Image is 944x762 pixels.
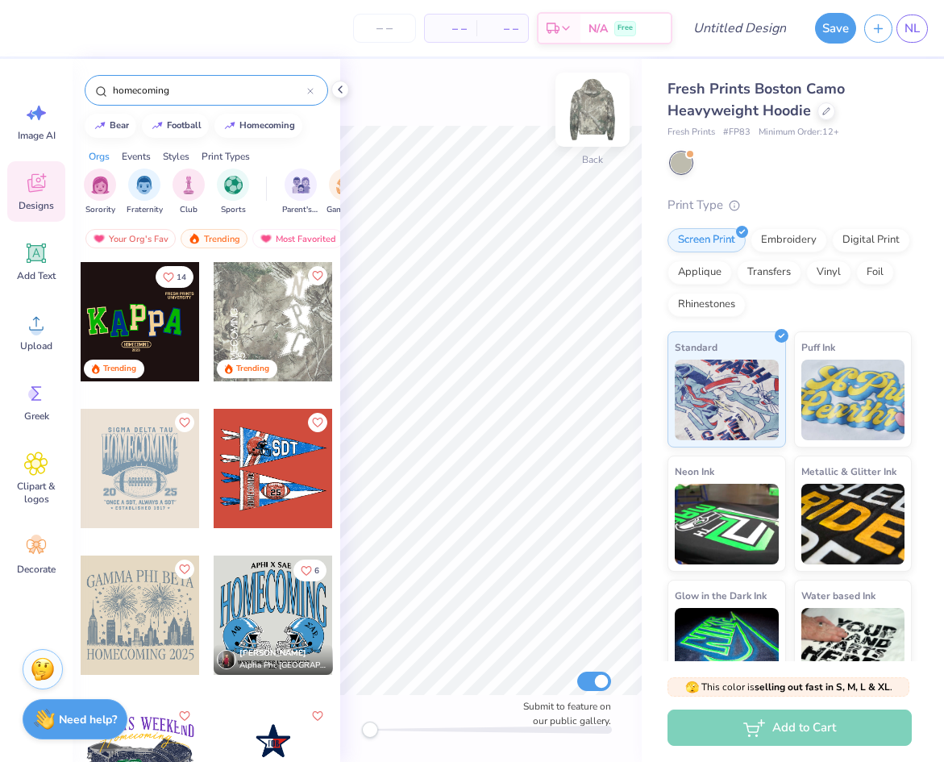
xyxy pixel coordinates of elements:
img: Club Image [180,176,198,194]
button: Save [815,13,856,44]
img: Game Day Image [336,176,355,194]
span: Metallic & Glitter Ink [801,463,896,480]
div: Screen Print [667,228,746,252]
strong: Need help? [59,712,117,727]
span: Add Text [17,269,56,282]
span: Upload [20,339,52,352]
span: – – [486,20,518,37]
img: Parent's Weekend Image [292,176,310,194]
div: filter for Parent's Weekend [282,169,319,216]
button: filter button [282,169,319,216]
span: This color is . [685,680,892,694]
div: Embroidery [751,228,827,252]
img: trend_line.gif [223,121,236,131]
button: football [142,114,209,138]
img: Water based Ink [801,608,905,689]
input: Try "Alpha" [111,82,307,98]
label: Submit to feature on our public gallery. [514,699,611,728]
div: homecoming [239,121,295,130]
div: Styles [163,149,189,164]
span: Alpha Phi, [GEOGRAPHIC_DATA][PERSON_NAME] [239,660,326,672]
div: filter for Club [173,169,205,216]
img: Glow in the Dark Ink [675,608,779,689]
img: Neon Ink [675,484,779,564]
button: filter button [127,169,163,216]
span: Game Day [326,204,364,216]
img: trend_line.gif [94,121,106,131]
img: Fraternity Image [135,176,153,194]
span: Glow in the Dark Ink [675,587,767,604]
button: Like [308,266,327,285]
span: Image AI [18,129,56,142]
span: Fraternity [127,204,163,216]
button: Like [175,560,194,579]
img: Standard [675,360,779,440]
span: Sports [221,204,246,216]
span: Neon Ink [675,463,714,480]
span: Designs [19,199,54,212]
input: – – [353,14,416,43]
img: Puff Ink [801,360,905,440]
img: Back [560,77,625,142]
div: football [167,121,202,130]
span: [PERSON_NAME] [239,647,306,659]
div: Applique [667,260,732,285]
span: Club [180,204,198,216]
div: Rhinestones [667,293,746,317]
div: Vinyl [806,260,851,285]
span: N/A [588,20,608,37]
span: 14 [177,273,186,281]
div: filter for Sports [217,169,249,216]
span: Standard [675,339,717,356]
span: NL [904,19,920,38]
span: 6 [314,567,319,575]
a: NL [896,15,928,43]
div: Most Favorited [252,229,343,248]
span: – – [435,20,467,37]
input: Untitled Design [680,12,799,44]
span: Minimum Order: 12 + [759,126,839,139]
span: Water based Ink [801,587,875,604]
img: trending.gif [188,233,201,244]
div: Print Type [667,196,912,214]
span: Fresh Prints [667,126,715,139]
img: Metallic & Glitter Ink [801,484,905,564]
button: filter button [84,169,116,216]
button: Like [156,266,193,288]
button: Like [293,560,326,581]
span: 🫣 [685,680,699,695]
button: filter button [326,169,364,216]
img: trend_line.gif [151,121,164,131]
div: Digital Print [832,228,910,252]
div: Accessibility label [362,722,378,738]
span: Parent's Weekend [282,204,319,216]
span: Puff Ink [801,339,835,356]
div: Trending [236,363,269,375]
div: Trending [181,229,247,248]
div: Transfers [737,260,801,285]
span: Free [618,23,633,34]
strong: selling out fast in S, M, L & XL [755,681,890,693]
div: filter for Sorority [84,169,116,216]
button: bear [85,114,136,138]
div: Trending [103,363,136,375]
img: most_fav.gif [260,233,272,244]
div: Print Types [202,149,250,164]
button: filter button [217,169,249,216]
div: Your Org's Fav [85,229,176,248]
div: filter for Fraternity [127,169,163,216]
img: most_fav.gif [93,233,106,244]
div: Foil [856,260,894,285]
button: Like [308,413,327,432]
span: Greek [24,410,49,423]
span: Sorority [85,204,115,216]
div: Back [582,152,603,167]
span: Clipart & logos [10,480,63,506]
button: Like [175,706,194,726]
div: Events [122,149,151,164]
img: Sorority Image [91,176,110,194]
span: Decorate [17,563,56,576]
div: bear [110,121,129,130]
button: Like [175,413,194,432]
div: filter for Game Day [326,169,364,216]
